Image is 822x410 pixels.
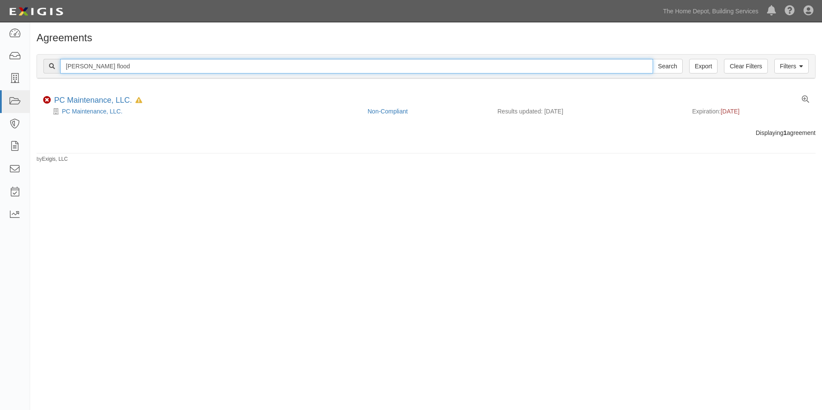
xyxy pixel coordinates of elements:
a: Export [689,59,718,73]
a: Filters [774,59,809,73]
div: Displaying agreement [30,129,822,137]
small: by [37,156,68,163]
div: Results updated: [DATE] [497,107,679,116]
i: Non-Compliant [43,96,51,104]
div: Expiration: [692,107,809,116]
div: PC Maintenance, LLC. [43,107,361,116]
i: Help Center - Complianz [785,6,795,16]
a: Exigis, LLC [42,156,68,162]
i: In Default since 09/28/2023 [135,98,142,104]
input: Search [60,59,653,73]
span: [DATE] [721,108,739,115]
a: PC Maintenance, LLC. [54,96,132,104]
h1: Agreements [37,32,816,43]
a: Clear Filters [724,59,767,73]
a: View results summary [802,96,809,104]
input: Search [653,59,683,73]
a: Non-Compliant [368,108,408,115]
img: logo-5460c22ac91f19d4615b14bd174203de0afe785f0fc80cf4dbbc73dc1793850b.png [6,4,66,19]
a: The Home Depot, Building Services [659,3,763,20]
div: PC Maintenance, LLC. [54,96,142,105]
a: PC Maintenance, LLC. [62,108,123,115]
b: 1 [783,129,787,136]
